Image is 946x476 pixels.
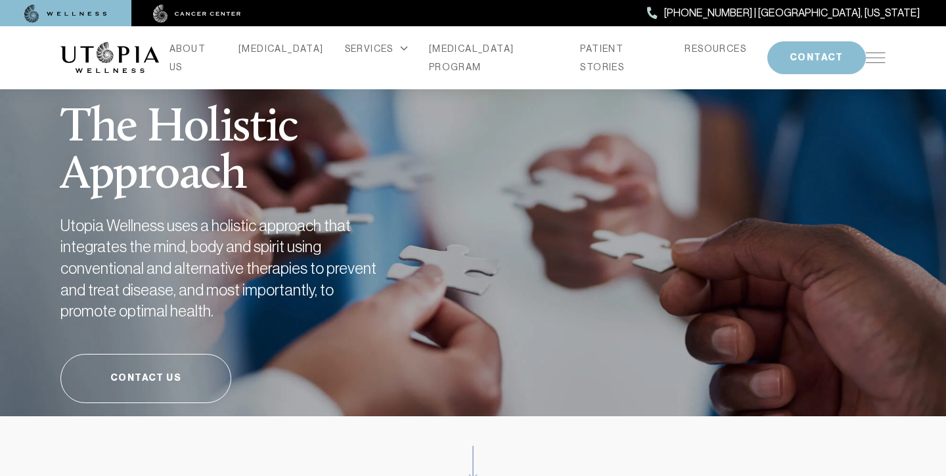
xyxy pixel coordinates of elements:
span: [PHONE_NUMBER] | [GEOGRAPHIC_DATA], [US_STATE] [664,5,920,22]
img: cancer center [153,5,241,23]
a: Contact Us [60,354,231,403]
img: wellness [24,5,107,23]
div: SERVICES [345,39,408,58]
img: icon-hamburger [866,53,886,63]
a: RESOURCES [685,39,746,58]
a: PATIENT STORIES [580,39,664,76]
img: logo [60,42,159,74]
button: CONTACT [767,41,866,74]
a: ABOUT US [169,39,217,76]
a: [MEDICAL_DATA] [238,39,324,58]
a: [PHONE_NUMBER] | [GEOGRAPHIC_DATA], [US_STATE] [647,5,920,22]
a: [MEDICAL_DATA] PROGRAM [429,39,560,76]
h1: The Holistic Approach [60,72,448,200]
h2: Utopia Wellness uses a holistic approach that integrates the mind, body and spirit using conventi... [60,215,389,322]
